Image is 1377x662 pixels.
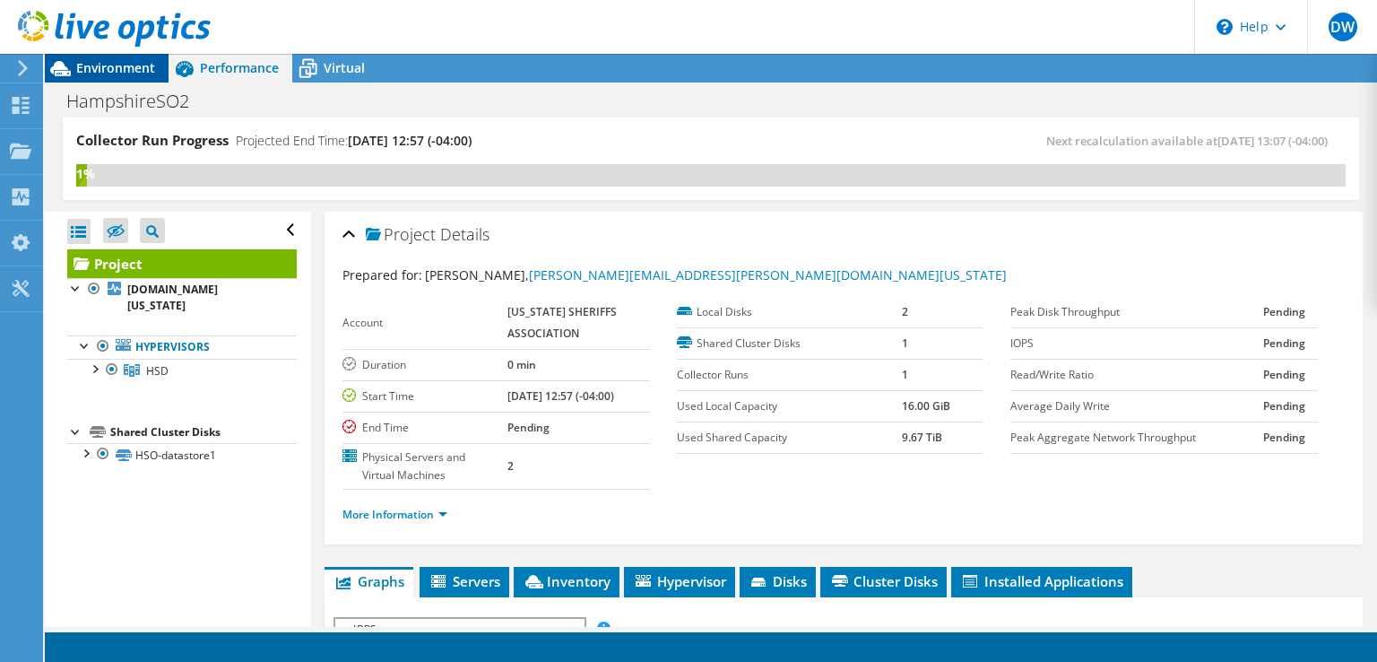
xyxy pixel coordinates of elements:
span: Next recalculation available at [1046,133,1337,149]
a: HSO-datastore1 [67,443,297,466]
span: Disks [749,572,807,590]
span: Cluster Disks [829,572,938,590]
label: End Time [342,419,507,437]
a: [PERSON_NAME][EMAIL_ADDRESS][PERSON_NAME][DOMAIN_NAME][US_STATE] [529,266,1007,283]
span: Installed Applications [960,572,1123,590]
span: HSD [146,363,169,379]
label: Start Time [342,388,507,405]
a: [DOMAIN_NAME][US_STATE] [67,278,297,318]
label: Physical Servers and Virtual Machines [342,449,507,484]
a: HSD [67,359,297,382]
span: Virtual [324,59,365,76]
label: IOPS [1010,335,1263,353]
b: [DOMAIN_NAME][US_STATE] [127,282,218,313]
label: Duration [342,356,507,374]
span: IOPS [344,619,575,640]
span: [DATE] 13:07 (-04:00) [1217,133,1328,149]
svg: \n [1217,19,1233,35]
div: 1% [76,164,87,184]
b: Pending [1263,430,1305,445]
b: Pending [507,420,550,435]
label: Peak Aggregate Network Throughput [1010,429,1263,447]
span: Inventory [523,572,611,590]
b: Pending [1263,304,1305,319]
span: Servers [429,572,500,590]
h1: HampshireSO2 [58,91,217,111]
label: Account [342,314,507,332]
b: 1 [902,335,908,351]
label: Prepared for: [342,266,422,283]
a: More Information [342,507,447,522]
b: [US_STATE] SHERIFFS ASSOCIATION [507,304,617,341]
label: Used Shared Capacity [677,429,902,447]
b: 9.67 TiB [902,430,942,445]
span: Environment [76,59,155,76]
b: Pending [1263,367,1305,382]
span: Performance [200,59,279,76]
label: Local Disks [677,303,902,321]
span: DW [1329,13,1357,41]
a: Hypervisors [67,335,297,359]
a: Project [67,249,297,278]
b: [DATE] 12:57 (-04:00) [507,388,614,404]
label: Used Local Capacity [677,397,902,415]
label: Average Daily Write [1010,397,1263,415]
span: [PERSON_NAME], [425,266,1007,283]
b: 0 min [507,357,536,372]
label: Read/Write Ratio [1010,366,1263,384]
b: Pending [1263,398,1305,414]
span: Hypervisor [633,572,726,590]
label: Shared Cluster Disks [677,335,902,353]
div: Shared Cluster Disks [110,422,297,443]
span: Details [440,223,489,245]
label: Collector Runs [677,366,902,384]
b: 2 [507,458,514,474]
b: 2 [902,304,908,319]
h4: Projected End Time: [236,131,472,151]
span: [DATE] 12:57 (-04:00) [348,132,472,149]
b: 1 [902,367,908,382]
span: Graphs [333,572,404,590]
b: Pending [1263,335,1305,351]
span: Project [366,226,436,244]
label: Peak Disk Throughput [1010,303,1263,321]
b: 16.00 GiB [902,398,950,414]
